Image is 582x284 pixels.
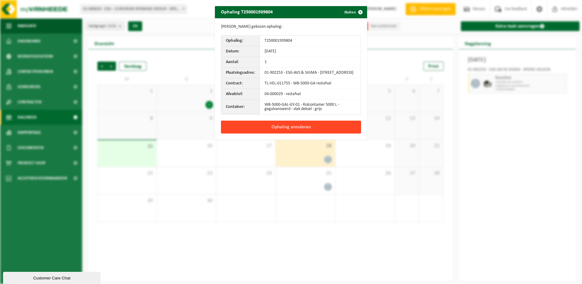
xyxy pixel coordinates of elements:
[221,68,260,78] th: Plaatsingsadres:
[260,89,361,100] td: 04-000029 - restafval
[221,78,260,89] th: Contract:
[221,121,361,133] button: Ophaling annuleren
[260,46,361,57] td: [DATE]
[221,89,260,100] th: Afvalstof:
[260,78,361,89] td: TL-VEL-011755 - WB-5000-GA restafval
[260,36,361,46] td: T250001939804
[260,68,361,78] td: 01-902253 - ESG-AVS & SIGMA - [STREET_ADDRESS]
[221,100,260,114] th: Container:
[215,6,279,18] h2: Ophaling T250001939804
[339,6,366,18] button: Sluiten
[221,57,260,68] th: Aantal:
[260,100,361,114] td: WB-5000-GAL-GY-01 - Rolcontainer 5000 L - gegalvaniseerd - vlak deksel - grijs
[3,271,102,284] iframe: chat widget
[221,36,260,46] th: Ophaling:
[221,24,361,29] p: [PERSON_NAME] gekozen ophaling:
[221,46,260,57] th: Datum:
[260,57,361,68] td: 1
